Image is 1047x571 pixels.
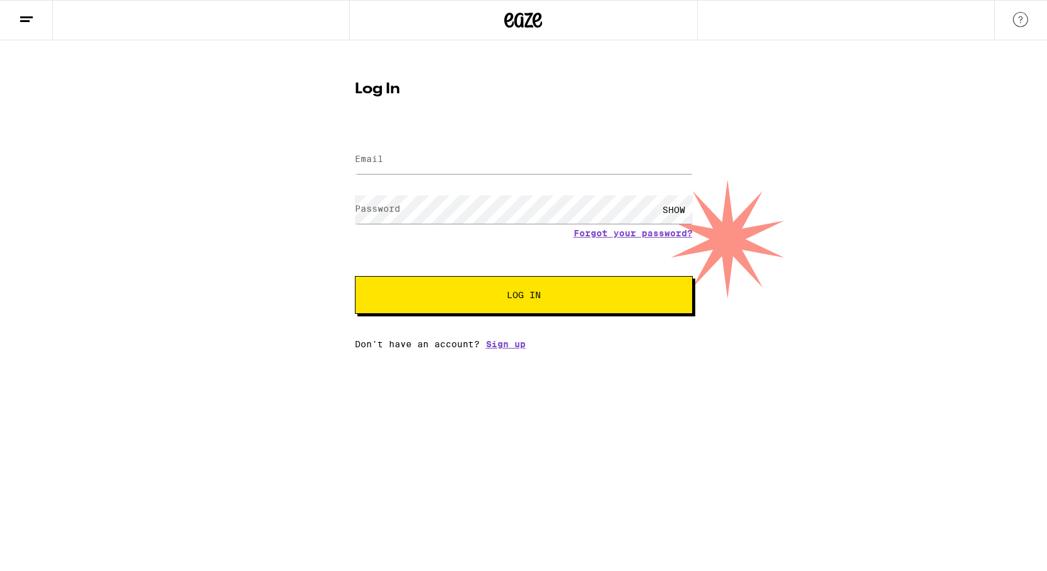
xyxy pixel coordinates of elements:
button: Log In [355,276,693,314]
label: Password [355,204,400,214]
a: Sign up [486,339,526,349]
span: Log In [507,291,541,299]
div: Don't have an account? [355,339,693,349]
h1: Log In [355,82,693,97]
input: Email [355,146,693,174]
label: Email [355,154,383,164]
div: SHOW [655,195,693,224]
a: Forgot your password? [574,228,693,238]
